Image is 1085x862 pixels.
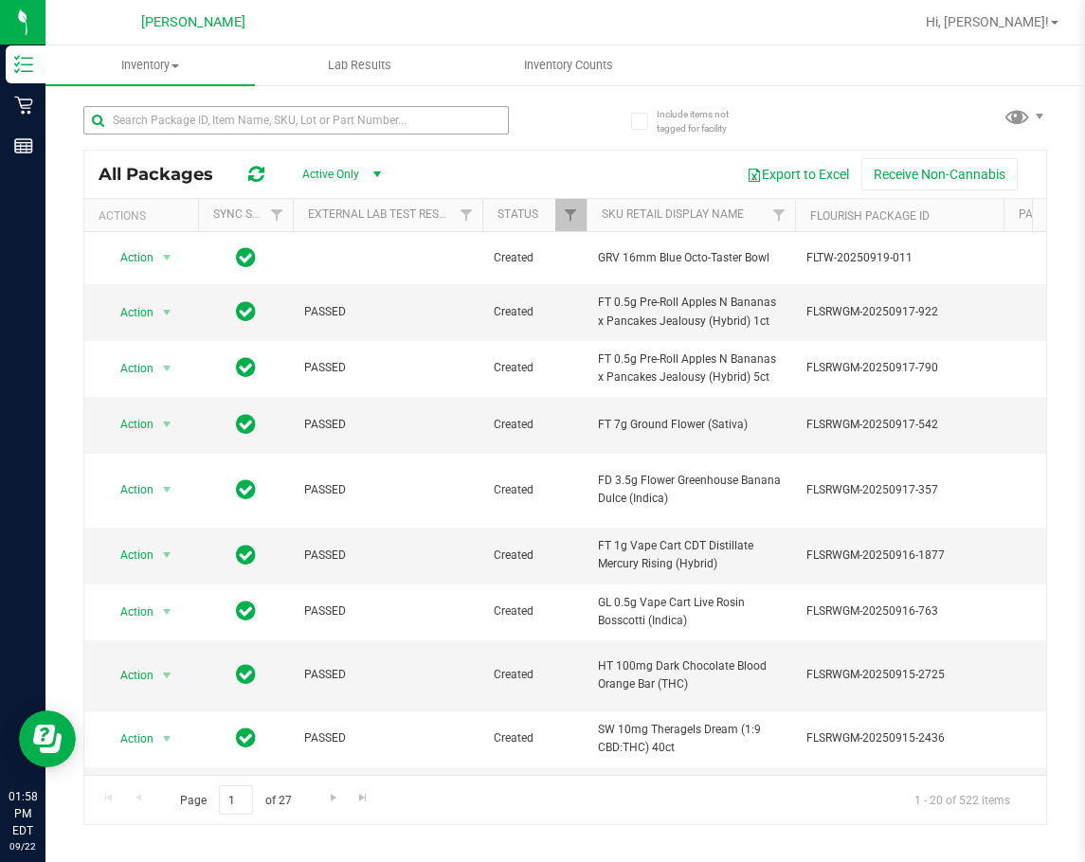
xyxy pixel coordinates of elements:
[14,55,33,74] inline-svg: Inventory
[83,106,509,135] input: Search Package ID, Item Name, SKU, Lot or Part Number...
[598,294,784,330] span: FT 0.5g Pre-Roll Apples N Bananas x Pancakes Jealousy (Hybrid) 1ct
[103,599,154,625] span: Action
[155,662,179,689] span: select
[155,476,179,503] span: select
[598,721,784,757] span: SW 10mg Theragels Dream (1:9 CBD:THC) 40ct
[598,249,784,267] span: GRV 16mm Blue Octo-Taster Bowl
[219,785,253,815] input: 1
[304,359,471,377] span: PASSED
[236,661,256,688] span: In Sync
[304,729,471,747] span: PASSED
[319,785,347,811] a: Go to the next page
[236,244,256,271] span: In Sync
[498,57,639,74] span: Inventory Counts
[236,542,256,568] span: In Sync
[497,207,538,221] a: Status
[806,729,992,747] span: FLSRWGM-20250915-2436
[555,199,587,231] a: Filter
[164,785,307,815] span: Page of 27
[494,666,575,684] span: Created
[304,416,471,434] span: PASSED
[598,657,784,693] span: HT 100mg Dark Chocolate Blood Orange Bar (THC)
[308,207,457,221] a: External Lab Test Result
[764,199,795,231] a: Filter
[1019,207,1083,221] a: Package ID
[155,355,179,382] span: select
[494,249,575,267] span: Created
[236,354,256,381] span: In Sync
[304,602,471,620] span: PASSED
[45,45,255,85] a: Inventory
[103,662,154,689] span: Action
[806,666,992,684] span: FLSRWGM-20250915-2725
[810,209,930,223] a: Flourish Package ID
[494,416,575,434] span: Created
[451,199,482,231] a: Filter
[494,303,575,321] span: Created
[236,725,256,751] span: In Sync
[598,472,784,508] span: FD 3.5g Flower Greenhouse Banana Dulce (Indica)
[213,207,286,221] a: Sync Status
[99,209,190,223] div: Actions
[806,303,992,321] span: FLSRWGM-20250917-922
[19,710,76,767] iframe: Resource center
[103,299,154,326] span: Action
[598,416,784,434] span: FT 7g Ground Flower (Sativa)
[806,359,992,377] span: FLSRWGM-20250917-790
[45,57,255,74] span: Inventory
[236,476,256,503] span: In Sync
[9,839,37,853] p: 09/22
[806,547,992,565] span: FLSRWGM-20250916-1877
[806,249,992,267] span: FLTW-20250919-011
[103,411,154,438] span: Action
[255,45,464,85] a: Lab Results
[899,785,1025,814] span: 1 - 20 of 522 items
[806,416,992,434] span: FLSRWGM-20250917-542
[155,299,179,326] span: select
[302,57,417,74] span: Lab Results
[155,726,179,752] span: select
[598,594,784,630] span: GL 0.5g Vape Cart Live Rosin Bosscotti (Indica)
[304,481,471,499] span: PASSED
[304,666,471,684] span: PASSED
[236,411,256,438] span: In Sync
[494,602,575,620] span: Created
[861,158,1018,190] button: Receive Non-Cannabis
[350,785,377,811] a: Go to the last page
[494,481,575,499] span: Created
[99,164,232,185] span: All Packages
[155,599,179,625] span: select
[304,303,471,321] span: PASSED
[806,602,992,620] span: FLSRWGM-20250916-763
[494,359,575,377] span: Created
[141,14,245,30] span: [PERSON_NAME]
[494,547,575,565] span: Created
[103,476,154,503] span: Action
[14,96,33,115] inline-svg: Retail
[14,136,33,155] inline-svg: Reports
[155,542,179,568] span: select
[304,547,471,565] span: PASSED
[598,537,784,573] span: FT 1g Vape Cart CDT Distillate Mercury Rising (Hybrid)
[926,14,1049,29] span: Hi, [PERSON_NAME]!
[155,411,179,438] span: select
[103,726,154,752] span: Action
[598,350,784,386] span: FT 0.5g Pre-Roll Apples N Bananas x Pancakes Jealousy (Hybrid) 5ct
[155,244,179,271] span: select
[262,199,293,231] a: Filter
[9,788,37,839] p: 01:58 PM EDT
[236,598,256,624] span: In Sync
[236,298,256,325] span: In Sync
[103,244,154,271] span: Action
[806,481,992,499] span: FLSRWGM-20250917-357
[602,207,744,221] a: SKU Retail Display Name
[734,158,861,190] button: Export to Excel
[494,729,575,747] span: Created
[463,45,673,85] a: Inventory Counts
[103,355,154,382] span: Action
[103,542,154,568] span: Action
[657,107,751,135] span: Include items not tagged for facility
